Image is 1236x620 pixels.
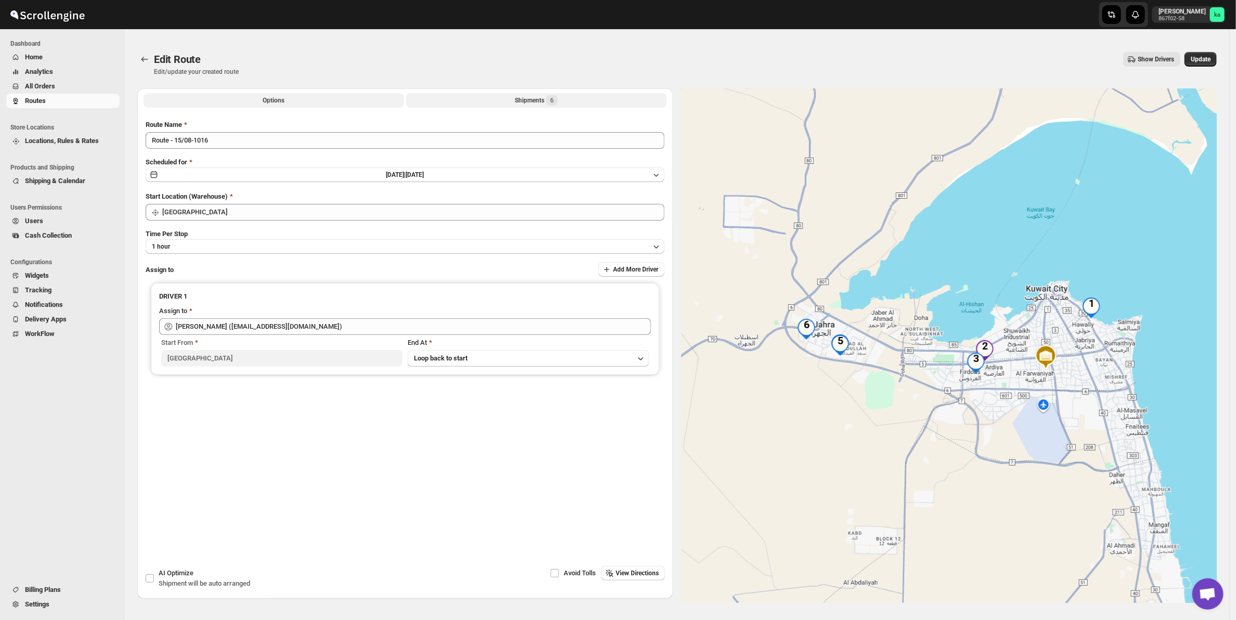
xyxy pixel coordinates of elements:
[25,330,55,338] span: WorkFlow
[550,96,554,105] span: 6
[792,315,821,344] div: 6
[25,586,61,593] span: Billing Plans
[406,93,667,108] button: Selected Shipments
[406,171,424,178] span: [DATE]
[25,82,55,90] span: All Orders
[1214,11,1220,18] text: ka
[6,94,120,108] button: Routes
[599,262,665,277] button: Add More Driver
[1138,55,1174,63] span: Show Drivers
[961,348,991,378] div: 3
[154,53,201,66] span: Edit Route
[1123,52,1180,67] button: Show Drivers
[10,163,120,172] span: Products and Shipping
[616,569,659,577] span: View Directions
[25,53,43,61] span: Home
[1192,578,1224,610] a: Open chat
[6,583,120,597] button: Billing Plans
[613,265,658,274] span: Add More Driver
[6,283,120,298] button: Tracking
[162,204,665,221] input: Search location
[1191,55,1211,63] span: Update
[159,569,193,577] span: AI Optimize
[6,327,120,341] button: WorkFlow
[10,40,120,48] span: Dashboard
[6,50,120,64] button: Home
[25,301,63,308] span: Notifications
[6,214,120,228] button: Users
[25,272,49,279] span: Widgets
[6,174,120,188] button: Shipping & Calendar
[6,268,120,283] button: Widgets
[826,331,855,360] div: 5
[1210,7,1225,22] span: khaled alrashidi
[159,291,651,302] h3: DRIVER 1
[1152,6,1226,23] button: User menu
[146,230,188,238] span: Time Per Stop
[161,339,193,346] span: Start From
[8,2,86,28] img: ScrollEngine
[826,330,855,359] div: 4
[137,52,152,67] button: Routes
[564,569,596,577] span: Avoid Tolls
[263,96,285,105] span: Options
[25,286,51,294] span: Tracking
[25,231,72,239] span: Cash Collection
[10,123,120,132] span: Store Locations
[144,93,404,108] button: All Route Options
[146,192,228,200] span: Start Location (Warehouse)
[146,167,665,182] button: [DATE]|[DATE]
[1185,52,1217,67] button: Update
[25,315,67,323] span: Delivery Apps
[25,217,43,225] span: Users
[515,95,558,106] div: Shipments
[25,600,49,608] span: Settings
[10,203,120,212] span: Users Permissions
[152,242,170,251] span: 1 hour
[970,336,999,365] div: 2
[1159,7,1206,16] p: [PERSON_NAME]
[1077,293,1106,322] div: 1
[10,258,120,266] span: Configurations
[146,158,187,166] span: Scheduled for
[154,68,239,76] p: Edit/update your created route
[159,579,250,587] span: Shipment will be auto arranged
[146,266,174,274] span: Assign to
[6,134,120,148] button: Locations, Rules & Rates
[176,318,651,335] input: Search assignee
[386,171,406,178] span: [DATE] |
[6,79,120,94] button: All Orders
[159,306,187,316] div: Assign to
[6,597,120,612] button: Settings
[137,111,673,486] div: All Route Options
[25,68,53,75] span: Analytics
[146,239,665,254] button: 1 hour
[6,228,120,243] button: Cash Collection
[414,354,467,362] span: Loop back to start
[25,177,85,185] span: Shipping & Calendar
[6,298,120,312] button: Notifications
[408,350,649,367] button: Loop back to start
[408,338,649,348] div: End At
[25,97,46,105] span: Routes
[146,132,665,149] input: Eg: Bengaluru Route
[25,137,99,145] span: Locations, Rules & Rates
[6,64,120,79] button: Analytics
[601,566,665,580] button: View Directions
[146,121,182,128] span: Route Name
[6,312,120,327] button: Delivery Apps
[1159,16,1206,22] p: 867f02-58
